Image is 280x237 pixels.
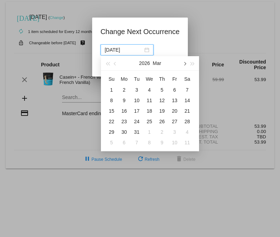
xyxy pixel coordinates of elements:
[183,96,191,105] div: 14
[181,85,193,95] td: 3/7/2026
[118,85,130,95] td: 3/2/2026
[145,86,153,94] div: 4
[143,85,156,95] td: 3/4/2026
[107,117,116,126] div: 22
[145,96,153,105] div: 11
[168,95,181,106] td: 3/13/2026
[130,137,143,148] td: 4/7/2026
[189,56,196,70] button: Next year (Control + right)
[104,56,111,70] button: Last year (Control + left)
[181,73,193,85] th: Sat
[181,95,193,106] td: 3/14/2026
[118,106,130,116] td: 3/16/2026
[181,127,193,137] td: 4/4/2026
[170,96,179,105] div: 13
[107,128,116,136] div: 29
[153,56,161,70] button: Mar
[107,86,116,94] div: 1
[105,127,118,137] td: 3/29/2026
[168,127,181,137] td: 4/3/2026
[105,73,118,85] th: Sun
[107,107,116,115] div: 15
[120,117,128,126] div: 23
[139,56,150,70] button: 2026
[183,117,191,126] div: 28
[181,116,193,127] td: 3/28/2026
[132,107,141,115] div: 17
[118,73,130,85] th: Mon
[143,95,156,106] td: 3/11/2026
[143,127,156,137] td: 4/1/2026
[158,86,166,94] div: 5
[132,128,141,136] div: 31
[168,116,181,127] td: 3/27/2026
[118,137,130,148] td: 4/6/2026
[181,106,193,116] td: 3/21/2026
[130,85,143,95] td: 3/3/2026
[118,116,130,127] td: 3/23/2026
[143,73,156,85] th: Wed
[132,138,141,147] div: 7
[120,96,128,105] div: 9
[156,137,168,148] td: 4/9/2026
[130,106,143,116] td: 3/17/2026
[120,138,128,147] div: 6
[158,117,166,126] div: 26
[112,56,119,70] button: Previous month (PageUp)
[170,107,179,115] div: 20
[168,85,181,95] td: 3/6/2026
[120,86,128,94] div: 2
[156,116,168,127] td: 3/26/2026
[158,107,166,115] div: 19
[105,106,118,116] td: 3/15/2026
[156,95,168,106] td: 3/12/2026
[156,127,168,137] td: 4/2/2026
[105,95,118,106] td: 3/8/2026
[170,128,179,136] div: 3
[132,96,141,105] div: 10
[143,116,156,127] td: 3/25/2026
[168,106,181,116] td: 3/20/2026
[130,95,143,106] td: 3/10/2026
[180,56,188,70] button: Next month (PageDown)
[105,46,143,54] input: Select date
[145,117,153,126] div: 25
[145,107,153,115] div: 18
[107,96,116,105] div: 8
[183,107,191,115] div: 21
[101,60,131,72] button: Update
[101,26,180,37] h1: Change Next Occurrence
[118,95,130,106] td: 3/9/2026
[145,138,153,147] div: 8
[158,96,166,105] div: 12
[168,73,181,85] th: Fri
[105,137,118,148] td: 4/5/2026
[170,138,179,147] div: 10
[143,106,156,116] td: 3/18/2026
[143,137,156,148] td: 4/8/2026
[145,128,153,136] div: 1
[183,86,191,94] div: 7
[132,86,141,94] div: 3
[183,128,191,136] div: 4
[158,138,166,147] div: 9
[156,106,168,116] td: 3/19/2026
[130,127,143,137] td: 3/31/2026
[156,85,168,95] td: 3/5/2026
[130,73,143,85] th: Tue
[120,128,128,136] div: 30
[130,116,143,127] td: 3/24/2026
[120,107,128,115] div: 16
[168,137,181,148] td: 4/10/2026
[107,138,116,147] div: 5
[156,73,168,85] th: Thu
[158,128,166,136] div: 2
[183,138,191,147] div: 11
[170,117,179,126] div: 27
[105,116,118,127] td: 3/22/2026
[170,86,179,94] div: 6
[105,85,118,95] td: 3/1/2026
[181,137,193,148] td: 4/11/2026
[132,117,141,126] div: 24
[118,127,130,137] td: 3/30/2026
